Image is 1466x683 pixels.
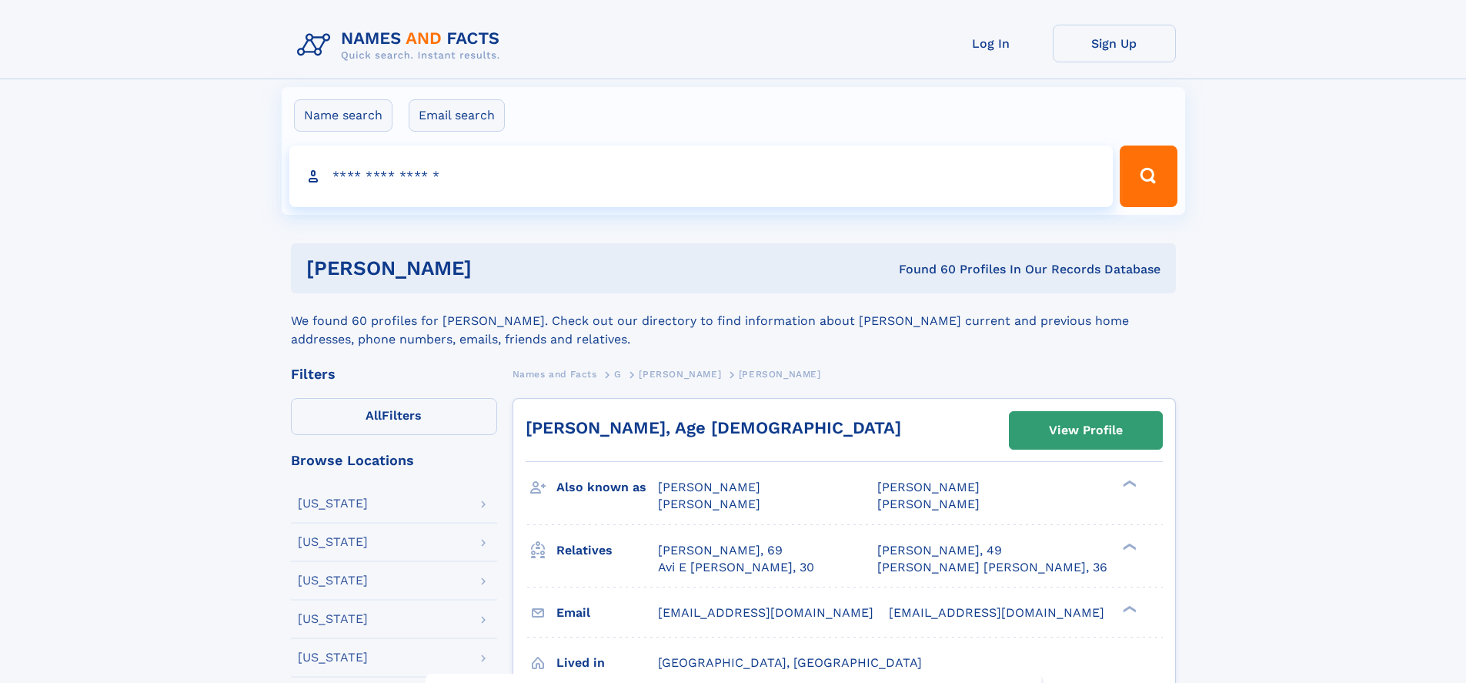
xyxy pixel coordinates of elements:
label: Email search [409,99,505,132]
input: search input [289,146,1114,207]
div: We found 60 profiles for [PERSON_NAME]. Check out our directory to find information about [PERSON... [291,293,1176,349]
a: [PERSON_NAME] [639,364,721,383]
div: ❯ [1119,479,1137,489]
span: [GEOGRAPHIC_DATA], [GEOGRAPHIC_DATA] [658,655,922,670]
h1: [PERSON_NAME] [306,259,686,278]
div: ❯ [1119,541,1137,551]
button: Search Button [1120,146,1177,207]
span: [PERSON_NAME] [658,480,760,494]
a: [PERSON_NAME], 69 [658,542,783,559]
h3: Email [556,600,658,626]
div: [US_STATE] [298,651,368,664]
label: Name search [294,99,392,132]
div: Browse Locations [291,454,497,467]
span: [EMAIL_ADDRESS][DOMAIN_NAME] [889,605,1104,620]
img: Logo Names and Facts [291,25,513,66]
div: [US_STATE] [298,497,368,510]
span: [PERSON_NAME] [739,369,821,380]
span: [PERSON_NAME] [658,497,760,511]
span: [PERSON_NAME] [877,497,980,511]
div: Found 60 Profiles In Our Records Database [685,261,1160,278]
a: Avi E [PERSON_NAME], 30 [658,559,814,576]
h3: Relatives [556,537,658,564]
a: [PERSON_NAME], 49 [877,542,1002,559]
span: All [366,408,382,423]
div: [US_STATE] [298,574,368,587]
a: Names and Facts [513,364,597,383]
a: [PERSON_NAME] [PERSON_NAME], 36 [877,559,1107,576]
div: View Profile [1049,413,1123,448]
span: [PERSON_NAME] [877,480,980,494]
a: Sign Up [1053,25,1176,62]
span: [EMAIL_ADDRESS][DOMAIN_NAME] [658,605,873,620]
a: View Profile [1010,412,1162,449]
div: Filters [291,367,497,381]
h3: Lived in [556,650,658,676]
a: G [614,364,622,383]
a: Log In [930,25,1053,62]
div: [US_STATE] [298,613,368,625]
span: G [614,369,622,380]
span: [PERSON_NAME] [639,369,721,380]
div: [US_STATE] [298,536,368,548]
a: [PERSON_NAME], Age [DEMOGRAPHIC_DATA] [526,418,901,437]
div: ❯ [1119,604,1137,614]
h3: Also known as [556,474,658,501]
label: Filters [291,398,497,435]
